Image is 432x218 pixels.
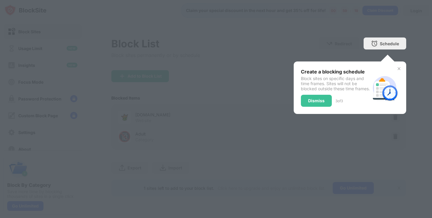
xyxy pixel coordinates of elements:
div: 3 of 3 [335,99,343,103]
div: Dismiss [308,98,325,103]
div: Block sites on specific days and time frames. Sites will not be blocked outside these time frames. [301,76,370,91]
img: schedule.svg [370,73,399,102]
div: Schedule [380,41,399,46]
img: x-button.svg [397,66,401,71]
div: Create a blocking schedule [301,69,370,75]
